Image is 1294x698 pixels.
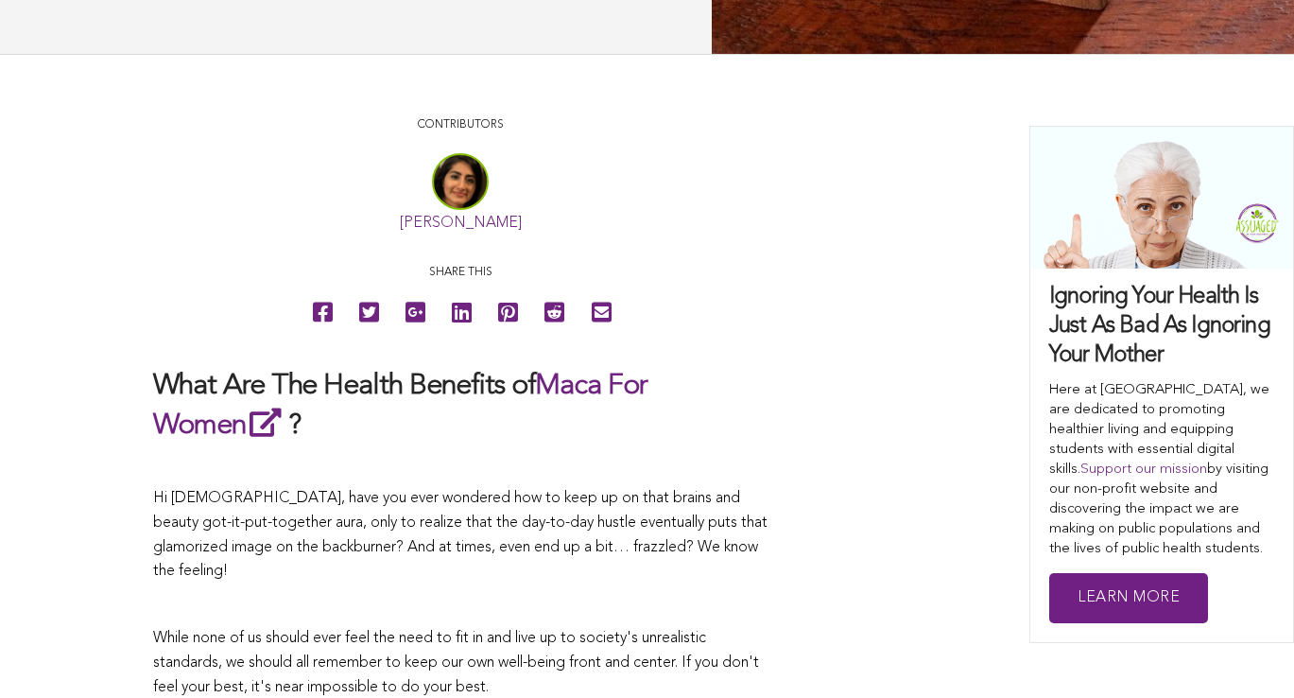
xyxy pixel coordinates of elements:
span: Hi [DEMOGRAPHIC_DATA], have you ever wondered how to keep up on that brains and beauty got-it-put... [153,491,768,579]
p: CONTRIBUTORS [153,116,768,134]
p: Share this [153,264,768,282]
iframe: Chat Widget [1199,607,1294,698]
h2: What Are The Health Benefits of ? [153,368,768,445]
a: [PERSON_NAME] [400,216,522,231]
a: Learn More [1049,573,1208,623]
span: While none of us should ever feel the need to fit in and live up to society's unrealistic standar... [153,631,759,694]
a: Maca For Women [153,372,647,440]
